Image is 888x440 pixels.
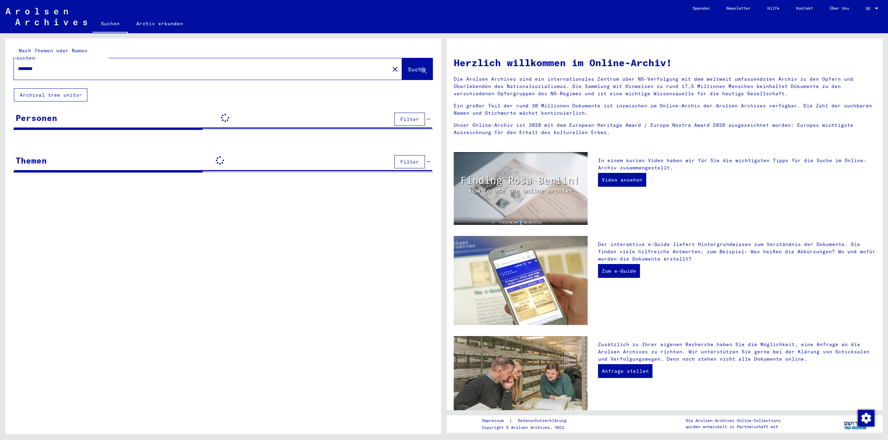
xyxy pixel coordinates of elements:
div: Personen [16,112,57,124]
button: Suche [402,58,433,80]
mat-icon: close [391,65,399,73]
div: Themen [16,154,47,167]
button: Clear [388,62,402,76]
p: Ein großer Teil der rund 30 Millionen Dokumente ist inzwischen im Online-Archiv der Arolsen Archi... [454,102,876,117]
img: Arolsen_neg.svg [6,8,87,25]
span: Filter [400,116,419,122]
button: Filter [394,113,425,126]
a: Datenschutzerklärung [512,417,575,424]
div: Zustimmung ändern [857,410,874,426]
a: Zum e-Guide [598,264,640,278]
img: inquiries.jpg [454,336,588,425]
p: wurden entwickelt in Partnerschaft mit [686,424,780,430]
img: eguide.jpg [454,236,588,325]
a: Suchen [93,15,128,33]
button: Archival tree units [14,88,87,102]
span: Suche [408,66,425,73]
p: Copyright © Arolsen Archives, 2021 [482,424,575,431]
p: Unser Online-Archiv ist 2020 mit dem European Heritage Award / Europa Nostra Award 2020 ausgezeic... [454,122,876,136]
p: Der interaktive e-Guide liefert Hintergrundwissen zum Verständnis der Dokumente. Sie finden viele... [598,241,876,263]
div: | [482,417,575,424]
a: Anfrage stellen [598,364,652,378]
p: Zusätzlich zu Ihrer eigenen Recherche haben Sie die Möglichkeit, eine Anfrage an die Arolsen Arch... [598,341,876,363]
mat-label: Nach Themen oder Namen suchen [16,47,87,61]
span: DE [866,6,873,11]
a: Archiv erkunden [128,15,191,32]
a: Video ansehen [598,173,646,187]
a: Impressum [482,417,509,424]
p: In einem kurzen Video haben wir für Sie die wichtigsten Tipps für die Suche im Online-Archiv zusa... [598,157,876,171]
h1: Herzlich willkommen im Online-Archiv! [454,55,876,70]
img: video.jpg [454,152,588,225]
p: Die Arolsen Archives sind ein internationales Zentrum über NS-Verfolgung mit dem weltweit umfasse... [454,76,876,97]
p: Die Arolsen Archives Online-Collections [686,417,780,424]
img: yv_logo.png [843,415,869,432]
button: Filter [394,155,425,168]
span: Filter [400,159,419,165]
img: Zustimmung ändern [858,410,874,426]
